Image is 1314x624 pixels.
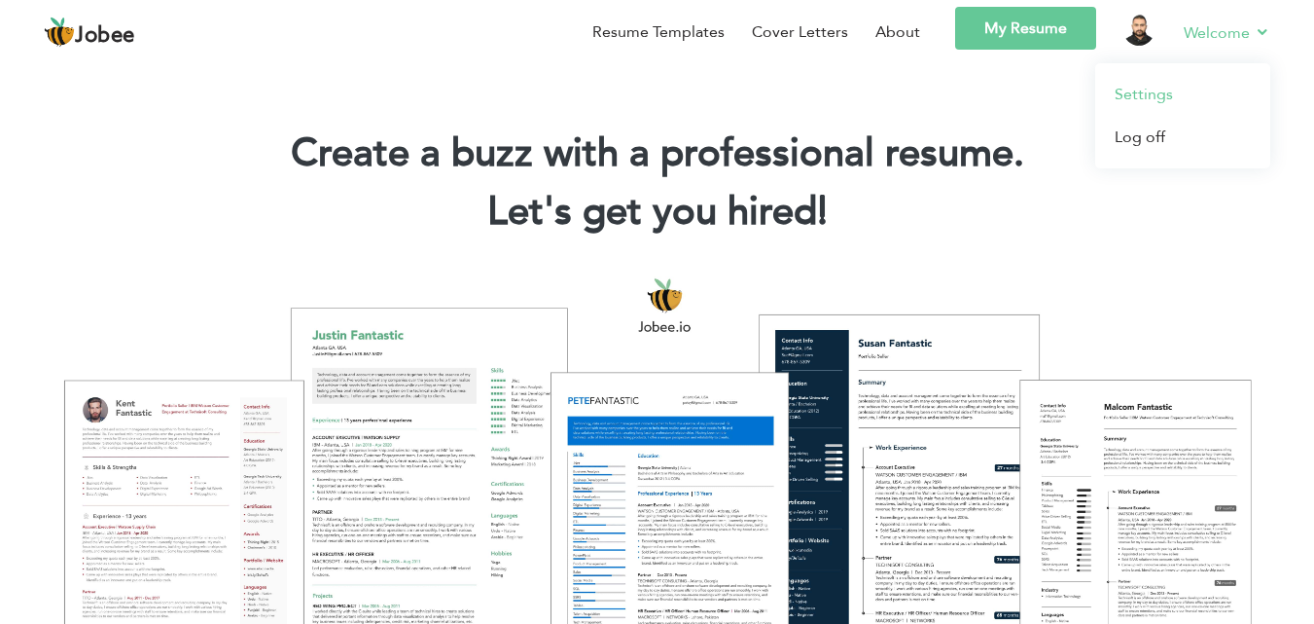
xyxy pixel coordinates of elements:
a: Welcome [1184,20,1270,45]
img: Profile Img [1123,15,1154,46]
a: Jobee [44,17,135,48]
a: Resume Templates [592,20,725,44]
img: jobee.io [44,17,75,48]
a: Settings [1095,73,1270,116]
a: About [875,20,920,44]
span: Jobee [75,25,135,47]
a: Log off [1095,116,1270,159]
span: | [818,185,827,239]
h1: Create a buzz with a professional resume. [29,128,1285,179]
a: My Resume [955,7,1096,50]
h2: Let's [29,187,1285,238]
span: get you hired! [583,185,828,239]
a: Cover Letters [752,20,848,44]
